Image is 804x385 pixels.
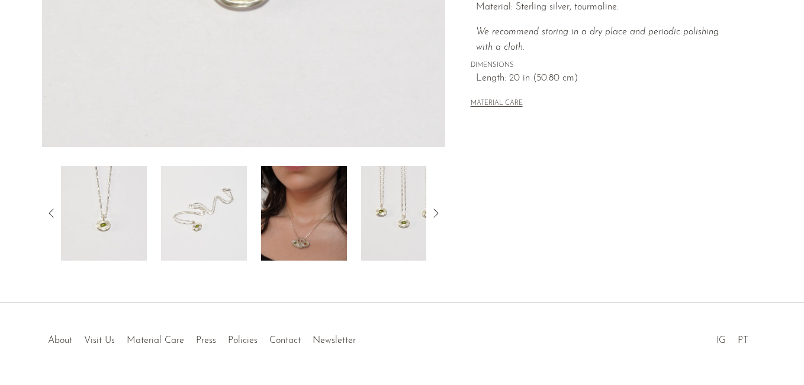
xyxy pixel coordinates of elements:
img: Green Tourmaline Wavelet Necklace [261,166,347,261]
span: DIMENSIONS [471,60,737,71]
a: Press [196,336,216,345]
img: Green Tourmaline Wavelet Necklace [61,166,147,261]
button: MATERIAL CARE [471,100,523,108]
span: Length: 20 in (50.80 cm) [476,71,737,86]
a: About [48,336,72,345]
a: Visit Us [84,336,115,345]
img: Green Tourmaline Wavelet Necklace [161,166,247,261]
img: Green Tourmaline Wavelet Necklace [361,166,447,261]
a: Policies [228,336,258,345]
ul: Social Medias [710,326,754,349]
ul: Quick links [42,326,362,349]
em: We recommend storing in a dry place and periodic polishing with a cloth. [476,27,719,52]
a: PT [738,336,748,345]
a: Material Care [127,336,184,345]
a: Contact [269,336,301,345]
a: IG [716,336,726,345]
